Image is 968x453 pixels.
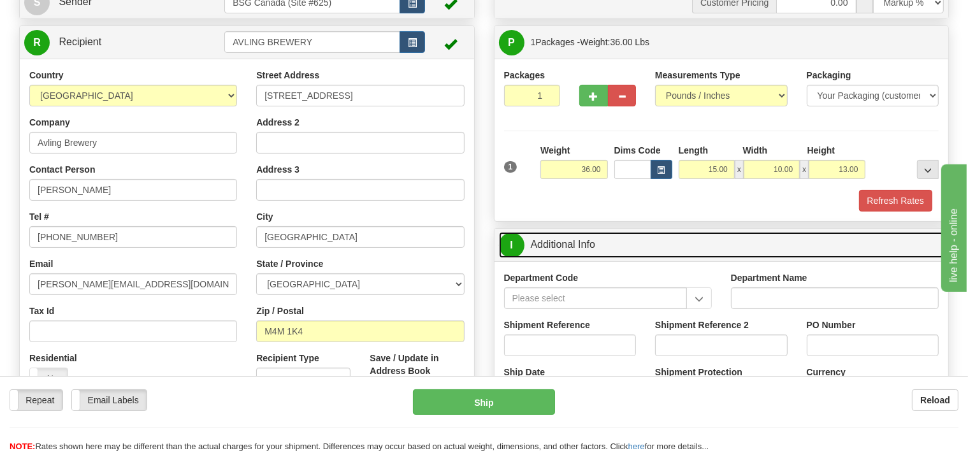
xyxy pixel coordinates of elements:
iframe: chat widget [939,161,967,291]
div: live help - online [10,8,118,23]
span: Weight: [580,37,649,47]
a: R Recipient [24,29,202,55]
input: Recipient Id [224,31,400,53]
label: Length [679,144,709,157]
label: Currency [807,366,846,378]
label: State / Province [256,257,323,270]
label: Shipment Protection [655,366,742,378]
label: Dims Code [614,144,661,157]
label: Weight [540,144,570,157]
label: Email [29,257,53,270]
label: Residential [29,352,77,364]
label: Department Name [731,271,807,284]
button: Refresh Rates [859,190,932,212]
span: NOTE: [10,442,35,451]
input: Enter a location [256,85,464,106]
span: 1 [504,161,517,173]
span: Lbs [635,37,650,47]
span: Recipient [59,36,101,47]
label: Contact Person [29,163,95,176]
div: ... [917,160,939,179]
label: Height [807,144,835,157]
span: 36.00 [610,37,633,47]
a: here [628,442,645,451]
span: x [735,160,744,179]
label: Email Labels [72,390,147,410]
label: Tel # [29,210,49,223]
label: Repeat [10,390,62,410]
label: Width [743,144,768,157]
label: Packaging [807,69,851,82]
a: P 1Packages -Weight:36.00 Lbs [499,29,944,55]
label: Country [29,69,64,82]
label: Street Address [256,69,319,82]
label: PO Number [807,319,856,331]
button: Ship [413,389,555,415]
button: Reload [912,389,958,411]
label: No [30,368,68,389]
span: R [24,30,50,55]
label: Packages [504,69,545,82]
span: 1 [531,37,536,47]
label: Address 2 [256,116,300,129]
label: Shipment Reference [504,319,590,331]
span: P [499,30,524,55]
label: Save / Update in Address Book [370,352,464,377]
label: Address 3 [256,163,300,176]
input: Please select [504,287,687,309]
label: Recipient Type [256,352,319,364]
b: Reload [920,395,950,405]
label: Department Code [504,271,579,284]
label: City [256,210,273,223]
a: IAdditional Info [499,232,944,258]
span: x [800,160,809,179]
label: Ship Date [504,366,545,378]
label: Tax Id [29,305,54,317]
label: Measurements Type [655,69,740,82]
label: Zip / Postal [256,305,304,317]
span: I [499,233,524,258]
label: Company [29,116,70,129]
label: Shipment Reference 2 [655,319,749,331]
span: Packages - [531,29,650,55]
